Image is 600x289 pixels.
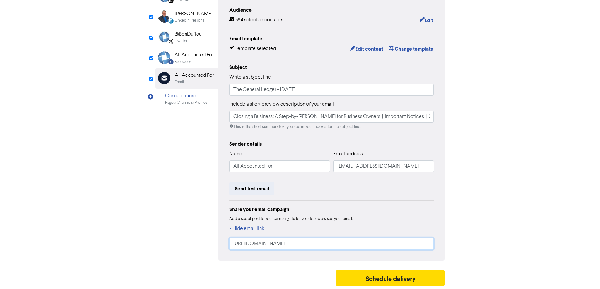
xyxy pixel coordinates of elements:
div: LinkedinPersonal [PERSON_NAME]LinkedIn Personal [155,7,218,27]
div: Subject [229,64,434,71]
div: Sender details [229,140,434,148]
label: Name [229,150,242,158]
button: Schedule delivery [336,270,445,286]
div: @BenDuflou [175,31,202,38]
div: All Accounted For [175,72,214,79]
button: Send test email [229,182,274,195]
div: Pages/Channels/Profiles [165,100,208,106]
div: Email template [229,35,434,42]
label: Include a short preview description of your email [229,101,334,108]
iframe: Chat Widget [569,259,600,289]
button: Change template [388,45,434,53]
div: Facebook All Accounted For LimitedFacebook [155,48,218,68]
button: Edit [419,16,434,25]
div: All Accounted ForEmail [155,68,218,89]
div: Facebook [174,59,191,65]
div: Audience [229,6,434,14]
label: Email address [333,150,363,158]
div: [PERSON_NAME] [175,10,212,18]
div: All Accounted For Limited [174,51,215,59]
button: Edit content [350,45,384,53]
img: Twitter [158,31,171,43]
div: Twitter@BenDuflouTwitter [155,27,218,47]
div: Share your email campaign [229,206,434,213]
div: Connect morePages/Channels/Profiles [155,89,218,109]
div: Connect more [165,92,208,100]
div: LinkedIn Personal [175,18,205,24]
label: Write a subject line [229,74,271,81]
div: This is the short summary text you see in your inbox after the subject line. [229,124,434,130]
div: Email [175,79,184,85]
div: Add a social post to your campaign to let your followers see your email. [229,216,434,222]
div: Template selected [229,45,276,53]
div: Twitter [175,38,187,44]
div: 594 selected contacts [229,16,283,25]
img: Facebook [158,51,170,64]
button: - Hide email link [229,225,265,233]
img: LinkedinPersonal [158,10,171,23]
